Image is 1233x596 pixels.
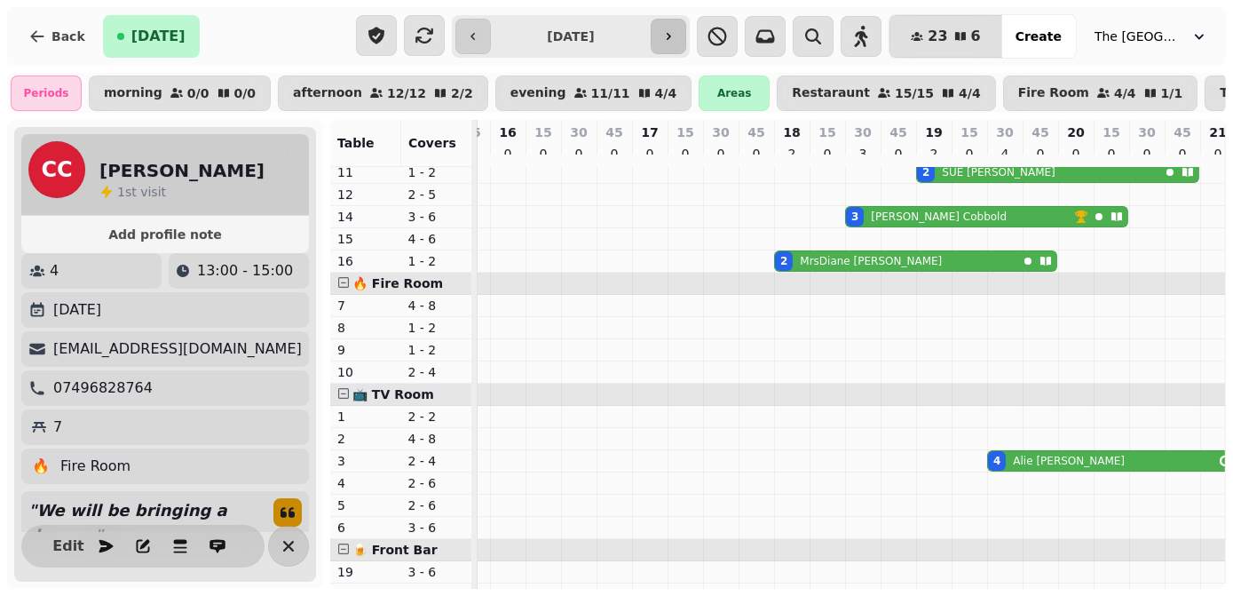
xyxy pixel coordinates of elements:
[1140,145,1154,163] p: 0
[960,123,977,141] p: 15
[676,123,693,141] p: 15
[1003,75,1198,111] button: Fire Room4/41/1
[234,87,257,99] p: 0 / 0
[928,29,947,44] span: 23
[337,341,394,359] p: 9
[11,75,82,111] div: Periods
[58,539,79,553] span: Edit
[572,145,586,163] p: 0
[60,456,130,477] p: Fire Room
[337,452,394,470] p: 3
[1067,123,1084,141] p: 20
[800,254,942,268] p: MrsDiane [PERSON_NAME]
[51,30,85,43] span: Back
[534,123,551,141] p: 15
[337,474,394,492] p: 4
[971,29,981,44] span: 6
[591,87,630,99] p: 11 / 11
[408,252,465,270] p: 1 - 2
[103,15,200,58] button: [DATE]
[856,145,870,163] p: 3
[104,86,162,100] p: morning
[714,145,728,163] p: 0
[53,377,153,399] p: 07496828764
[783,123,800,141] p: 18
[895,87,934,99] p: 15 / 15
[1104,145,1118,163] p: 0
[996,123,1013,141] p: 30
[53,338,302,360] p: [EMAIL_ADDRESS][DOMAIN_NAME]
[495,75,692,111] button: evening11/114/4
[408,563,465,581] p: 3 - 6
[1161,87,1183,99] p: 1 / 1
[408,297,465,314] p: 4 - 8
[53,417,62,438] p: 7
[891,145,905,163] p: 0
[408,186,465,203] p: 2 - 5
[1211,145,1225,163] p: 0
[501,145,515,163] p: 0
[50,260,59,282] p: 4
[337,319,394,337] p: 8
[352,543,438,557] span: 🍺 Front Bar
[641,123,658,141] p: 17
[749,145,763,163] p: 0
[408,319,465,337] p: 1 - 2
[1084,20,1219,52] button: The [GEOGRAPHIC_DATA]
[747,123,764,141] p: 45
[51,528,86,564] button: Edit
[889,15,1001,58] button: 236
[712,123,729,141] p: 30
[352,387,434,401] span: 📺 TV Room
[43,228,288,241] span: Add profile note
[408,363,465,381] p: 2 - 4
[678,145,692,163] p: 0
[1031,123,1048,141] p: 45
[1016,30,1062,43] span: Create
[14,15,99,58] button: Back
[117,183,166,201] p: visit
[1033,145,1047,163] p: 0
[922,165,929,179] div: 2
[451,87,473,99] p: 2 / 2
[792,86,870,100] p: Restaraunt
[408,341,465,359] p: 1 - 2
[699,75,770,111] div: Areas
[197,260,293,282] p: 13:00 - 15:00
[1013,454,1125,468] p: Alie [PERSON_NAME]
[536,145,550,163] p: 0
[408,136,456,150] span: Covers
[293,86,362,100] p: afternoon
[408,452,465,470] p: 2 - 4
[1001,15,1076,58] button: Create
[643,145,657,163] p: 0
[408,519,465,536] p: 3 - 6
[337,230,394,248] p: 15
[1103,123,1119,141] p: 15
[337,519,394,536] p: 6
[337,163,394,181] p: 11
[993,454,1000,468] div: 4
[942,165,1055,179] p: SUE [PERSON_NAME]
[871,210,1007,224] p: [PERSON_NAME] Cobbold
[352,276,443,290] span: 🔥 Fire Room
[927,145,941,163] p: 2
[408,430,465,448] p: 4 - 8
[337,430,394,448] p: 2
[780,254,787,268] div: 2
[337,297,394,314] p: 7
[337,186,394,203] p: 12
[28,223,302,246] button: Add profile note
[959,87,981,99] p: 4 / 4
[117,185,125,199] span: 1
[337,363,394,381] p: 10
[1138,123,1155,141] p: 30
[1114,87,1136,99] p: 4 / 4
[605,123,622,141] p: 45
[570,123,587,141] p: 30
[655,87,677,99] p: 4 / 4
[820,145,834,163] p: 0
[785,145,799,163] p: 2
[187,87,209,99] p: 0 / 0
[337,208,394,226] p: 14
